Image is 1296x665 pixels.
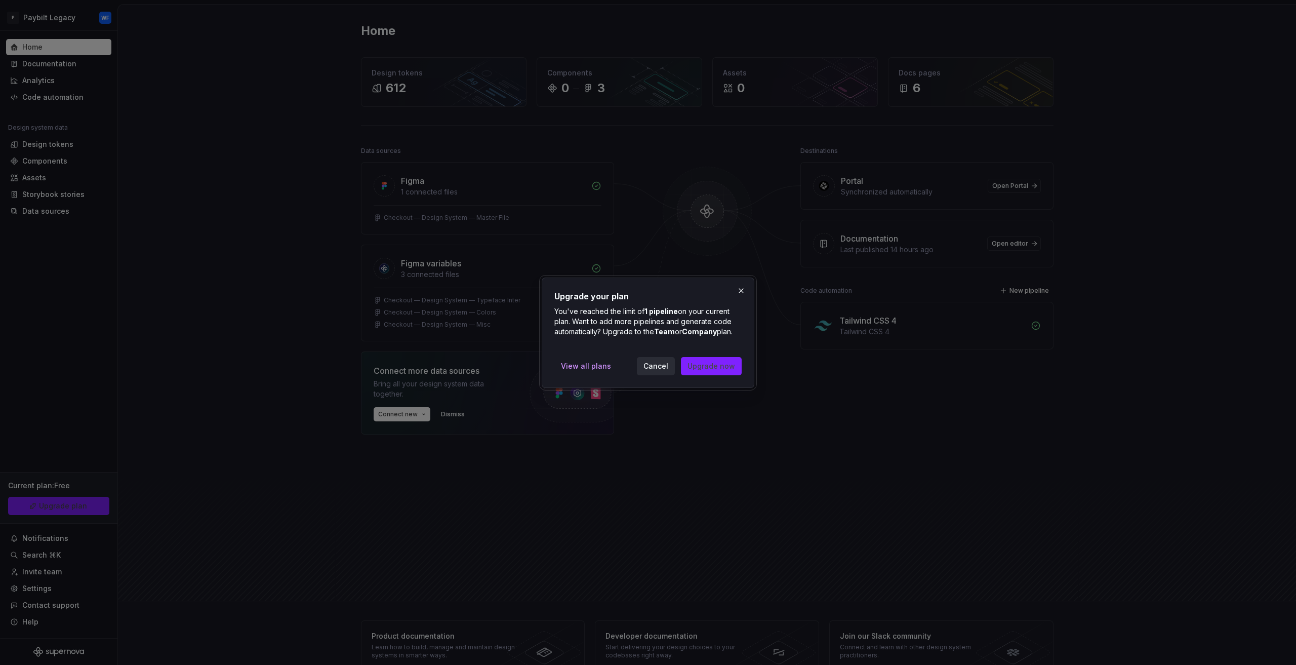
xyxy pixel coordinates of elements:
span: Cancel [643,361,668,371]
span: View all plans [561,361,611,371]
b: Team [654,327,675,336]
b: 1 pipeline [644,307,678,316]
button: Cancel [637,357,675,375]
p: You've reached the limit of on your current plan. Want to add more pipelines and generate code au... [554,306,742,337]
span: Upgrade now [687,361,735,371]
a: View all plans [554,357,618,375]
h2: Upgrade your plan [554,290,742,302]
button: Upgrade now [681,357,742,375]
b: Company [682,327,717,336]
